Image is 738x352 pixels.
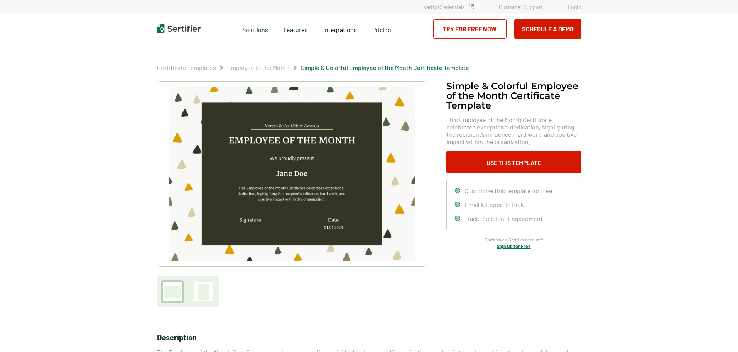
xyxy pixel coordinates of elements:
a: Verify Credentials [424,3,474,10]
a: Integrations [323,24,357,34]
a: Employee of the Month [227,64,290,71]
a: Login [568,3,581,10]
span: Customize this template for free [464,187,552,194]
span: This Employee of the Month Certificate celebrates exceptional dedication, highlighting the recipi... [446,116,581,145]
a: Try for Free Now [433,19,507,39]
div: Breadcrumb [157,64,469,71]
span: Description [157,333,197,342]
a: Pricing [372,24,391,34]
a: Sign Up for Free [497,243,531,249]
span: Integrations [323,26,357,33]
span: Don’t have a Sertifier account? [485,236,543,243]
span: Email & Export in Bulk [464,201,524,208]
a: Customer Support [499,3,543,10]
span: Track Recipient Engagement [464,215,543,222]
h1: Simple & Colorful Employee of the Month Certificate Template [446,81,581,110]
a: Certificate Templates [157,64,216,71]
button: Use This Template [446,151,581,173]
img: Sertifier | Digital Credentialing Platform [157,24,201,33]
span: Features [284,24,308,34]
span: Solutions [242,24,268,34]
img: Verified [469,4,474,9]
a: Simple & Colorful Employee of the Month Certificate Template [301,64,469,71]
span: Pricing [372,26,391,33]
img: Simple & Colorful Employee of the Month Certificate Template [169,87,414,261]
